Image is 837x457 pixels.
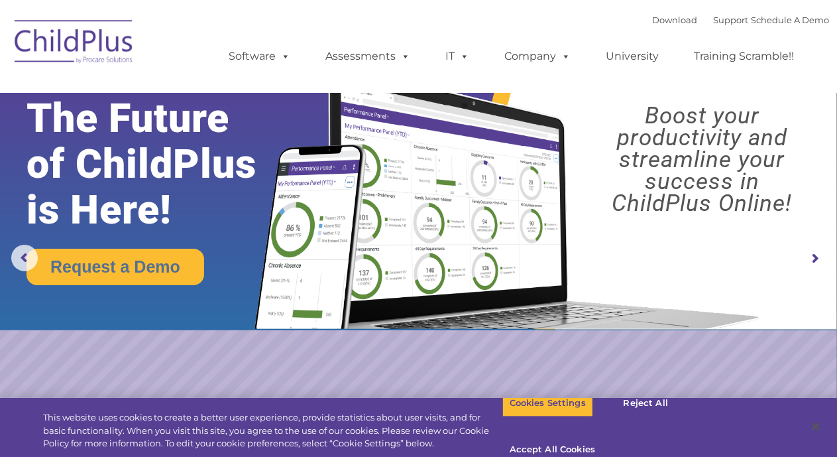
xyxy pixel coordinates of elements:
[313,43,424,70] a: Assessments
[752,15,830,25] a: Schedule A Demo
[801,412,830,441] button: Close
[492,43,585,70] a: Company
[578,105,826,214] rs-layer: Boost your productivity and streamline your success in ChildPlus Online!
[714,15,749,25] a: Support
[502,389,593,417] button: Cookies Settings
[653,15,830,25] font: |
[184,88,225,98] span: Last name
[184,142,241,152] span: Phone number
[593,43,673,70] a: University
[604,389,687,417] button: Reject All
[216,43,304,70] a: Software
[43,411,502,450] div: This website uses cookies to create a better user experience, provide statistics about user visit...
[681,43,808,70] a: Training Scramble!!
[8,11,140,77] img: ChildPlus by Procare Solutions
[27,249,204,285] a: Request a Demo
[433,43,483,70] a: IT
[653,15,698,25] a: Download
[27,96,294,233] rs-layer: The Future of ChildPlus is Here!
